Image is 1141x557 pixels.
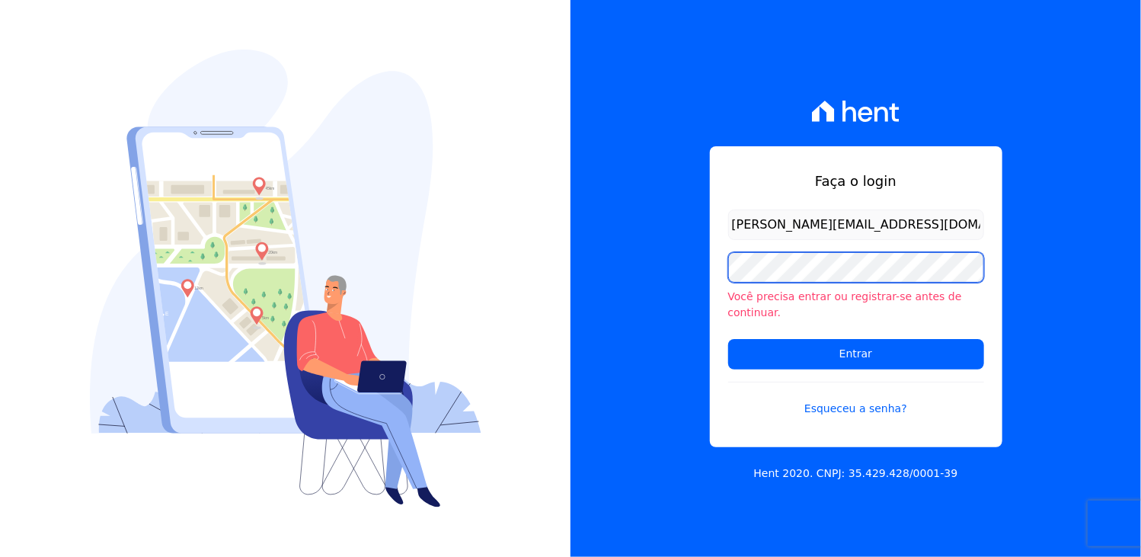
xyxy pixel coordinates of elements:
img: Login [90,50,481,507]
input: Entrar [728,339,984,370]
li: Você precisa entrar ou registrar-se antes de continuar. [728,289,984,321]
p: Hent 2020. CNPJ: 35.429.428/0001-39 [754,466,958,482]
a: Esqueceu a senha? [728,382,984,417]
h1: Faça o login [728,171,984,191]
input: Email [728,210,984,240]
